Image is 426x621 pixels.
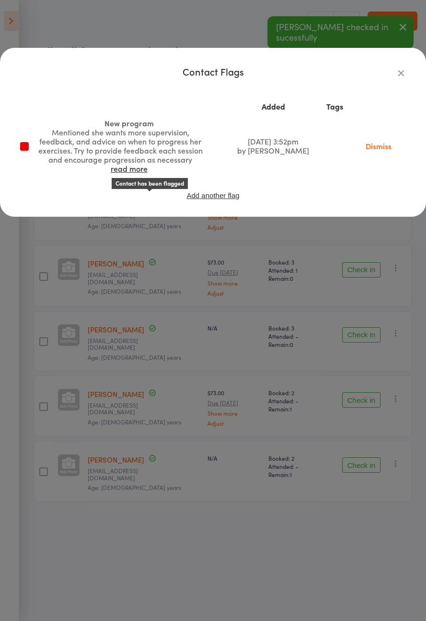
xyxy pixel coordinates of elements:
a: Dismiss this flag [358,141,399,151]
a: read more [111,163,148,174]
td: [DATE] 3:52pm by [PERSON_NAME] [228,115,319,177]
button: Add another flag [185,191,240,200]
div: Mentioned she wants more supervision, feedback, and advice on when to progress her exercises. Try... [36,128,204,164]
div: Contact has been flagged [112,178,188,189]
th: Tags [319,98,350,115]
div: Contact Flags [19,67,407,76]
th: Added [228,98,319,115]
span: New program [104,118,154,128]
